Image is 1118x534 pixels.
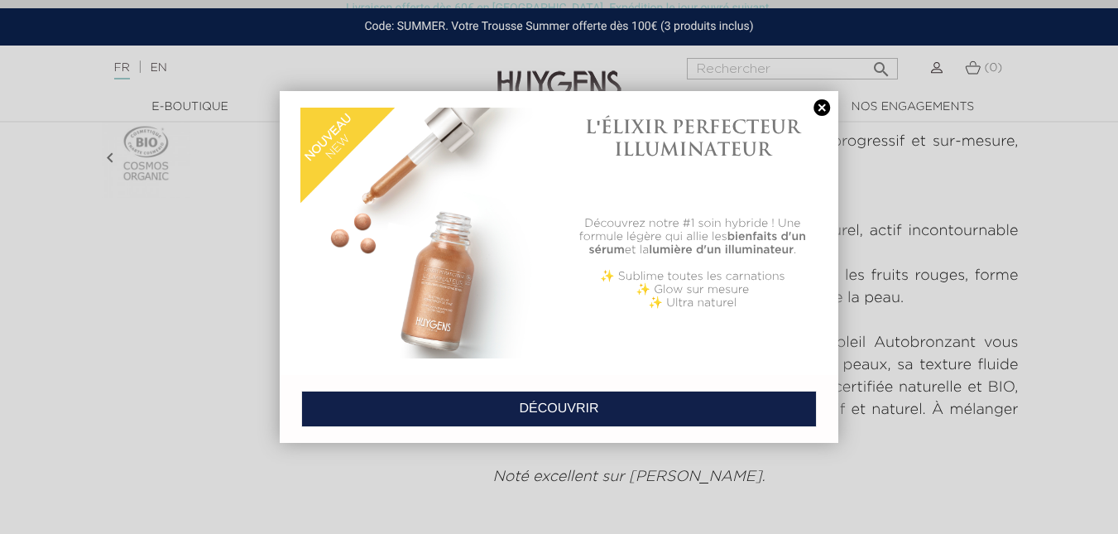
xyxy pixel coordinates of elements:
[568,270,818,283] p: ✨ Sublime toutes les carnations
[568,283,818,296] p: ✨ Glow sur mesure
[568,116,818,160] h1: L'ÉLIXIR PERFECTEUR ILLUMINATEUR
[649,244,794,256] b: lumière d'un illuminateur
[589,231,806,256] b: bienfaits d'un sérum
[568,296,818,310] p: ✨ Ultra naturel
[568,217,818,257] p: Découvrez notre #1 soin hybride ! Une formule légère qui allie les et la .
[301,391,818,427] a: DÉCOUVRIR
